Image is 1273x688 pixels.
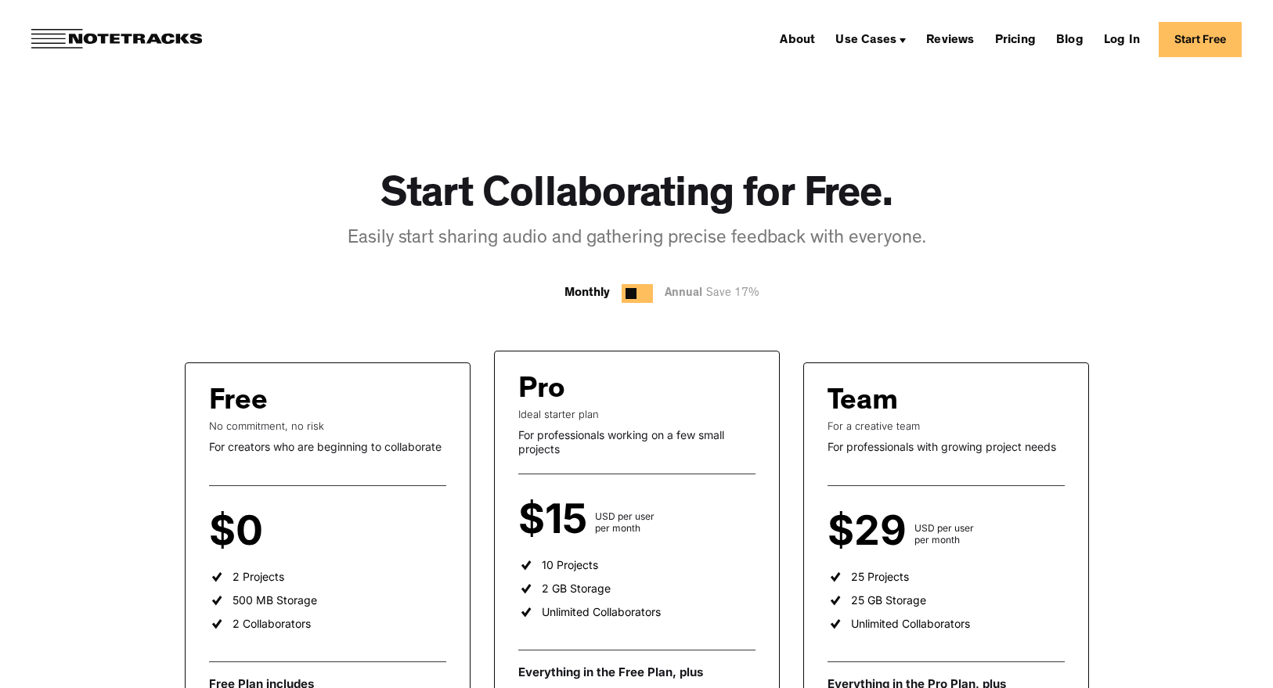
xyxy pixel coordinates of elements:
div: USD per user per month [595,510,655,534]
div: For creators who are beginning to collaborate [209,440,446,454]
div: 2 Projects [233,570,284,584]
div: USD per user per month [914,522,974,546]
div: per user per month [271,522,316,546]
span: Save 17% [702,288,759,300]
div: Everything in the Free Plan, plus [518,665,756,680]
a: Log In [1098,27,1146,52]
div: $15 [518,506,595,534]
div: 500 MB Storage [233,593,317,607]
div: 2 GB Storage [542,582,611,596]
a: Pricing [989,27,1042,52]
h1: Start Collaborating for Free. [380,172,893,223]
div: For professionals with growing project needs [828,440,1065,454]
div: Free [209,387,268,420]
div: Use Cases [829,27,912,52]
div: $0 [209,517,271,546]
div: Annual [665,284,767,304]
div: Use Cases [835,34,896,47]
div: For professionals working on a few small projects [518,428,756,456]
div: Ideal starter plan [518,408,756,420]
a: About [774,27,821,52]
div: Pro [518,375,565,408]
div: Unlimited Collaborators [542,605,661,619]
a: Reviews [920,27,980,52]
div: 2 Collaborators [233,617,311,631]
div: Team [828,387,898,420]
div: For a creative team [828,420,1065,432]
div: Unlimited Collaborators [851,617,970,631]
div: No commitment, no risk [209,420,446,432]
div: 25 Projects [851,570,909,584]
div: Monthly [564,284,610,303]
a: Start Free [1159,22,1242,57]
div: $29 [828,517,914,546]
div: 10 Projects [542,558,598,572]
div: Easily start sharing audio and gathering precise feedback with everyone. [348,226,926,253]
a: Blog [1050,27,1090,52]
div: 25 GB Storage [851,593,926,607]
